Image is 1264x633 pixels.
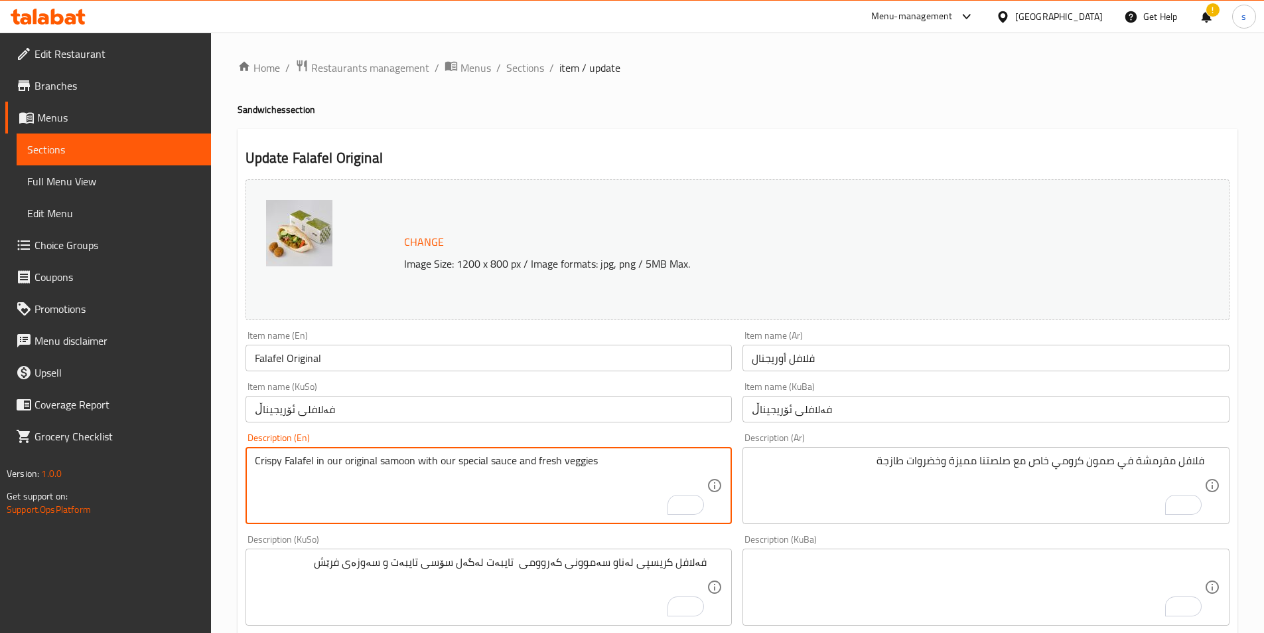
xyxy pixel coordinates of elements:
[549,60,554,76] li: /
[35,237,200,253] span: Choice Groups
[238,59,1237,76] nav: breadcrumb
[435,60,439,76] li: /
[5,389,211,420] a: Coverage Report
[871,9,953,25] div: Menu-management
[5,102,211,134] a: Menus
[35,333,200,349] span: Menu disclaimer
[5,420,211,452] a: Grocery Checklist
[35,397,200,412] span: Coverage Report
[1015,9,1103,24] div: [GEOGRAPHIC_DATA]
[35,78,200,94] span: Branches
[5,229,211,261] a: Choice Groups
[5,261,211,293] a: Coupons
[41,465,62,482] span: 1.0.0
[255,556,707,619] textarea: To enrich screen reader interactions, please activate Accessibility in Grammarly extension settings
[255,454,707,517] textarea: To enrich screen reader interactions, please activate Accessibility in Grammarly extension settings
[5,293,211,325] a: Promotions
[17,197,211,229] a: Edit Menu
[246,345,733,371] input: Enter name En
[35,269,200,285] span: Coupons
[238,60,280,76] a: Home
[752,556,1204,619] textarea: To enrich screen reader interactions, please activate Accessibility in Grammarly extension settings
[559,60,620,76] span: item / update
[742,345,1229,371] input: Enter name Ar
[7,465,39,482] span: Version:
[399,228,449,256] button: Change
[27,173,200,189] span: Full Menu View
[17,165,211,197] a: Full Menu View
[35,46,200,62] span: Edit Restaurant
[460,60,491,76] span: Menus
[5,325,211,357] a: Menu disclaimer
[37,110,200,126] span: Menus
[445,59,491,76] a: Menus
[742,396,1229,422] input: Enter name KuBa
[27,141,200,157] span: Sections
[246,396,733,422] input: Enter name KuSo
[5,70,211,102] a: Branches
[5,38,211,70] a: Edit Restaurant
[7,488,68,505] span: Get support on:
[238,103,1237,116] h4: Sandwiches section
[399,256,1106,272] p: Image Size: 1200 x 800 px / Image formats: jpg, png / 5MB Max.
[404,232,444,252] span: Change
[35,365,200,381] span: Upsell
[506,60,544,76] a: Sections
[5,357,211,389] a: Upsell
[17,134,211,165] a: Sections
[35,301,200,317] span: Promotions
[27,205,200,221] span: Edit Menu
[295,59,429,76] a: Restaurants management
[1241,9,1246,24] span: s
[311,60,429,76] span: Restaurants management
[246,148,1229,168] h2: Update Falafel Original
[752,454,1204,517] textarea: To enrich screen reader interactions, please activate Accessibility in Grammarly extension settings
[35,428,200,444] span: Grocery Checklist
[7,501,91,518] a: Support.OpsPlatform
[285,60,290,76] li: /
[496,60,501,76] li: /
[266,200,332,266] img: Falafel_Original638918358767143443.jpg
